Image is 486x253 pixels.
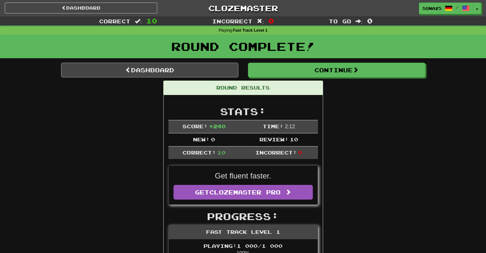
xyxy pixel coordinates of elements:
[5,3,157,13] a: Dashboard
[456,5,459,10] span: /
[248,63,425,77] button: Continue
[285,124,295,129] span: 2 : 12
[61,63,238,77] a: Dashboard
[193,136,210,142] span: New:
[422,5,442,11] span: Sona25
[212,18,252,24] span: Incorrect
[204,243,282,249] span: Playing: 1 000 / 1 000
[263,123,283,129] span: Time:
[257,19,264,24] span: :
[164,81,323,95] div: Round Results
[99,18,130,24] span: Correct
[182,149,216,155] span: Correct:
[259,136,289,142] span: Review:
[169,225,318,239] div: Fast Track Level 1
[209,123,226,129] span: + 240
[209,189,281,196] span: Clozemaster Pro
[329,18,351,24] span: To go
[356,19,363,24] span: :
[233,28,268,33] strong: Fast Track Level 1
[146,17,157,25] span: 10
[255,149,297,155] span: Incorrect:
[174,170,313,181] p: Get fluent faster.
[211,136,215,142] span: 0
[419,3,473,14] a: Sona25 /
[2,40,484,53] h1: Round Complete!
[217,149,226,155] span: 10
[290,136,298,142] span: 10
[298,149,302,155] span: 0
[167,3,319,14] a: Clozemaster
[174,185,313,200] a: GetClozemaster Pro
[168,211,318,222] h2: Progress:
[182,123,207,129] span: Score:
[168,106,318,117] h2: Stats:
[268,17,274,25] span: 0
[367,17,373,25] span: 0
[135,19,142,24] span: :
